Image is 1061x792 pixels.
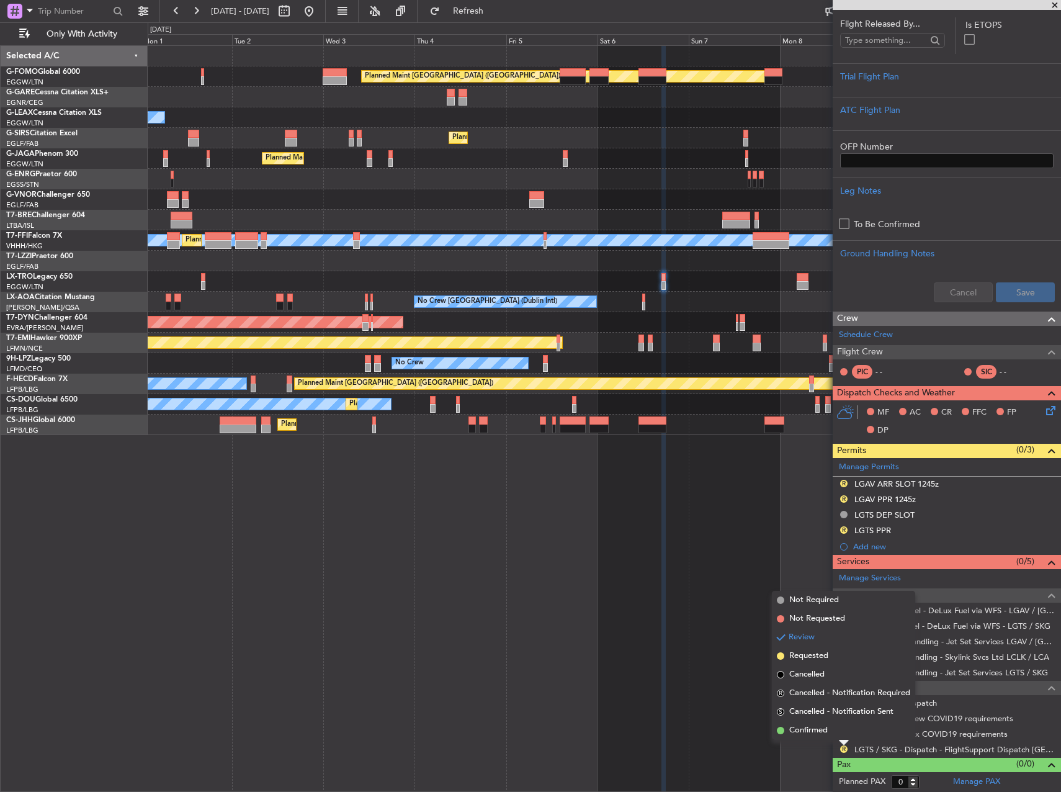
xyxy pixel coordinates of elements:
span: [DATE] - [DATE] [211,6,269,17]
span: G-ENRG [6,171,35,178]
a: T7-FFIFalcon 7X [6,232,62,240]
span: CR [941,407,952,419]
div: Wed 3 [323,34,414,45]
a: EGGW/LTN [6,282,43,292]
span: F-HECD [6,376,34,383]
div: LGTS PPR [854,525,891,536]
span: CS-JHH [6,416,33,424]
span: T7-DYN [6,314,34,322]
a: T7-BREChallenger 604 [6,212,85,219]
a: LGTS / SKG - Fuel - DeLux Fuel via WFS - LGTS / SKG [854,621,1050,631]
a: LGAV / ATH - Crew COVID19 requirements [854,713,1013,724]
a: G-GARECessna Citation XLS+ [6,89,109,96]
span: R [777,690,784,697]
div: Planned Maint [GEOGRAPHIC_DATA] ([GEOGRAPHIC_DATA]) [365,67,560,86]
a: EGNR/CEG [6,98,43,107]
a: EGSS/STN [6,180,39,189]
div: Planned Maint [GEOGRAPHIC_DATA] ([GEOGRAPHIC_DATA]) [349,395,545,413]
a: G-ENRGPraetor 600 [6,171,77,178]
div: - - [1000,366,1027,377]
a: Manage PAX [953,776,1000,788]
div: Fri 5 [506,34,598,45]
a: LGTS / SKG - Handling - Skylink Svcs Ltd LCLK / LCA [854,652,1049,662]
a: CS-DOUGlobal 6500 [6,396,78,403]
div: LGTS DEP SLOT [854,510,915,520]
span: (0/3) [1016,443,1034,456]
label: To Be Confirmed [854,218,920,231]
span: Cancelled - Notification Required [789,687,910,700]
a: LFPB/LBG [6,405,38,415]
span: Permits [837,444,866,458]
div: Planned Maint [GEOGRAPHIC_DATA] ([GEOGRAPHIC_DATA] Intl) [186,231,393,250]
div: Ground Handling Notes [840,247,1054,260]
span: T7-FFI [6,232,28,240]
span: T7-EMI [6,335,30,342]
div: Trial Flight Plan [840,70,1054,83]
a: Manage Services [839,572,901,585]
span: Refresh [442,7,495,16]
a: G-FOMOGlobal 6000 [6,68,80,76]
a: LFPB/LBG [6,426,38,435]
div: LGAV ARR SLOT 1245z [854,479,939,489]
span: Cancelled - Notification Sent [789,706,893,718]
a: LGAV / ATH - Fuel - DeLux Fuel via WFS - LGAV / [GEOGRAPHIC_DATA] [854,605,1055,616]
a: G-SIRSCitation Excel [6,130,78,137]
a: EGGW/LTN [6,78,43,87]
a: LGTS / SKG - Handling - Jet Set Services LGTS / SKG [854,667,1048,678]
a: LGAV / ATH - Pax COVID19 requirements [854,729,1008,739]
a: EGLF/FAB [6,200,38,210]
a: Schedule Crew [839,329,893,341]
span: DP [877,425,889,437]
div: [DATE] [150,25,171,35]
a: EGGW/LTN [6,160,43,169]
a: LGTS / SKG - Dispatch - FlightSupport Dispatch [GEOGRAPHIC_DATA] [854,744,1055,755]
div: Tue 2 [232,34,323,45]
div: Sun 7 [689,34,780,45]
div: Planned Maint [GEOGRAPHIC_DATA] ([GEOGRAPHIC_DATA]) [266,149,461,168]
a: EGGW/LTN [6,119,43,128]
span: G-GARE [6,89,35,96]
div: LGAV PPR 1245z [854,494,916,505]
span: S [777,708,784,716]
span: (0/5) [1016,555,1034,568]
div: No Crew [395,354,424,372]
span: (0/0) [1016,757,1034,770]
span: T7-BRE [6,212,32,219]
a: T7-EMIHawker 900XP [6,335,82,342]
button: R [840,495,848,503]
div: No Crew [GEOGRAPHIC_DATA] (Dublin Intl) [418,292,557,311]
div: Mon 1 [141,34,232,45]
a: F-HECDFalcon 7X [6,376,68,383]
span: FP [1007,407,1016,419]
a: LX-TROLegacy 650 [6,273,73,281]
span: Confirmed [789,724,828,737]
span: Services [837,555,869,569]
a: LX-AOACitation Mustang [6,294,95,301]
button: R [840,526,848,534]
button: R [840,480,848,487]
span: Crew [837,312,858,326]
input: Type something... [845,31,926,50]
span: Not Requested [789,613,845,625]
span: Review [789,631,815,644]
span: Dispatch [837,588,871,603]
span: T7-LZZI [6,253,32,260]
div: ATC Flight Plan [840,104,1054,117]
span: LX-AOA [6,294,35,301]
div: Add new [853,541,1055,552]
span: Dispatch Checks and Weather [837,386,955,400]
span: G-SIRS [6,130,30,137]
div: Sat 6 [598,34,689,45]
a: Manage Permits [839,461,899,474]
div: Planned Maint [GEOGRAPHIC_DATA] ([GEOGRAPHIC_DATA]) [298,374,493,393]
div: SIC [976,365,996,379]
div: Mon 8 [780,34,871,45]
span: AC [910,407,921,419]
button: Refresh [424,1,498,21]
span: Requested [789,650,828,662]
a: VHHH/HKG [6,241,43,251]
a: CS-JHHGlobal 6000 [6,416,75,424]
span: G-VNOR [6,191,37,199]
a: LGAV / ATH - Handling - Jet Set Services LGAV / [GEOGRAPHIC_DATA] [854,636,1055,647]
a: EGLF/FAB [6,139,38,148]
